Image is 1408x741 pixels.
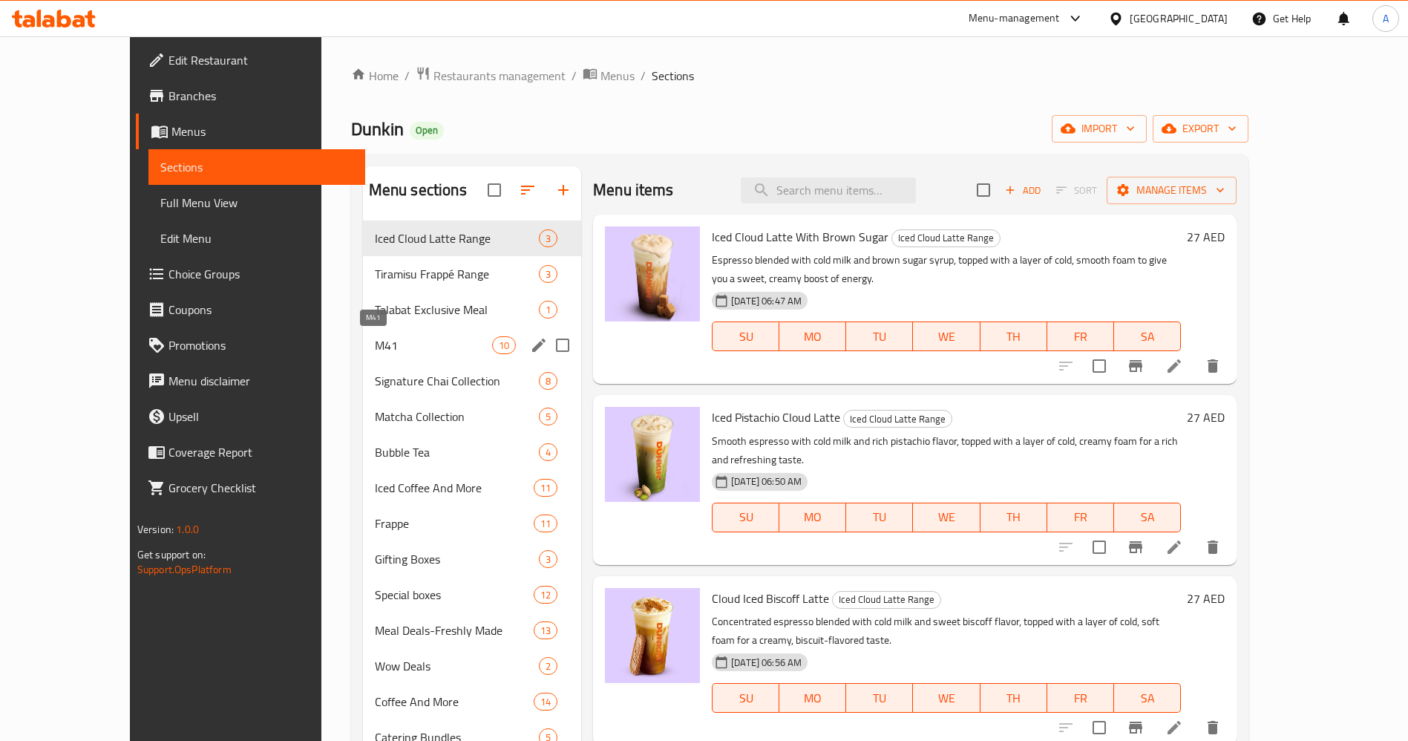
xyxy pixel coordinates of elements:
button: import [1052,115,1147,143]
div: items [539,372,557,390]
span: 11 [534,517,557,531]
span: FR [1053,688,1108,709]
div: [GEOGRAPHIC_DATA] [1130,10,1228,27]
button: Manage items [1107,177,1237,204]
span: 3 [540,267,557,281]
span: Get support on: [137,545,206,564]
span: Add [1003,182,1043,199]
a: Grocery Checklist [136,470,365,506]
span: 2 [540,659,557,673]
span: Wow Deals [375,657,539,675]
button: SA [1114,683,1181,713]
div: Coffee And More14 [363,684,581,719]
li: / [641,67,646,85]
span: Iced Cloud Latte Range [833,591,940,608]
h6: 27 AED [1187,407,1225,428]
span: [DATE] 06:56 AM [725,656,808,670]
div: Menu-management [969,10,1060,27]
button: FR [1047,321,1114,351]
button: Branch-specific-item [1118,529,1153,565]
span: 12 [534,588,557,602]
div: items [539,550,557,568]
span: Edit Restaurant [168,51,353,69]
div: Gifting Boxes [375,550,539,568]
span: 10 [493,339,515,353]
div: items [539,301,557,319]
div: Iced Cloud Latte Range [832,591,941,609]
button: export [1153,115,1248,143]
a: Restaurants management [416,66,566,85]
span: Full Menu View [160,194,353,212]
span: Select section first [1047,179,1107,202]
div: Matcha Collection5 [363,399,581,434]
span: Menus [600,67,635,85]
span: Iced Cloud Latte Range [844,411,952,428]
div: Wow Deals2 [363,648,581,684]
span: Select to update [1084,532,1115,563]
span: Iced Pistachio Cloud Latte [712,406,840,428]
span: Bubble Tea [375,443,539,461]
div: items [539,443,557,461]
div: items [534,621,557,639]
button: SU [712,683,779,713]
div: items [534,693,557,711]
div: Gifting Boxes3 [363,541,581,577]
button: SU [712,503,779,532]
span: TH [986,688,1041,709]
button: TH [980,503,1047,532]
a: Menus [136,114,365,149]
a: Menu disclaimer [136,363,365,399]
input: search [741,177,916,203]
button: MO [779,683,846,713]
h6: 27 AED [1187,588,1225,609]
a: Edit menu item [1165,357,1183,375]
a: Sections [148,149,365,185]
span: M41 [375,336,492,354]
span: SA [1120,688,1175,709]
span: Dunkin [351,112,404,146]
span: [DATE] 06:47 AM [725,294,808,308]
a: Support.OpsPlatform [137,560,232,579]
span: WE [919,688,974,709]
span: Special boxes [375,586,534,604]
span: A [1383,10,1389,27]
span: WE [919,326,974,347]
span: Open [410,124,444,137]
button: SA [1114,503,1181,532]
button: Add section [546,172,581,208]
div: Signature Chai Collection [375,372,539,390]
span: Version: [137,520,174,539]
span: MO [785,506,840,528]
div: Open [410,122,444,140]
div: items [539,265,557,283]
button: TU [846,321,913,351]
a: Edit Restaurant [136,42,365,78]
span: Select to update [1084,350,1115,382]
span: SA [1120,326,1175,347]
h6: 27 AED [1187,226,1225,247]
span: SU [718,688,773,709]
button: WE [913,683,980,713]
span: WE [919,506,974,528]
div: Bubble Tea4 [363,434,581,470]
span: Talabat Exclusive Meal [375,301,539,319]
nav: breadcrumb [351,66,1248,85]
div: items [534,515,557,532]
div: Signature Chai Collection8 [363,363,581,399]
span: Cloud Iced Biscoff Latte [712,587,829,610]
li: / [405,67,410,85]
div: Iced Cloud Latte Range [891,229,1001,247]
span: Tiramisu Frappé Range [375,265,539,283]
button: Add [999,179,1047,202]
img: Iced Pistachio Cloud Latte [605,407,700,502]
span: FR [1053,326,1108,347]
div: items [534,479,557,497]
span: TU [852,506,907,528]
span: Choice Groups [168,265,353,283]
div: items [492,336,516,354]
img: Iced Cloud Latte With Brown Sugar [605,226,700,321]
span: 3 [540,232,557,246]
